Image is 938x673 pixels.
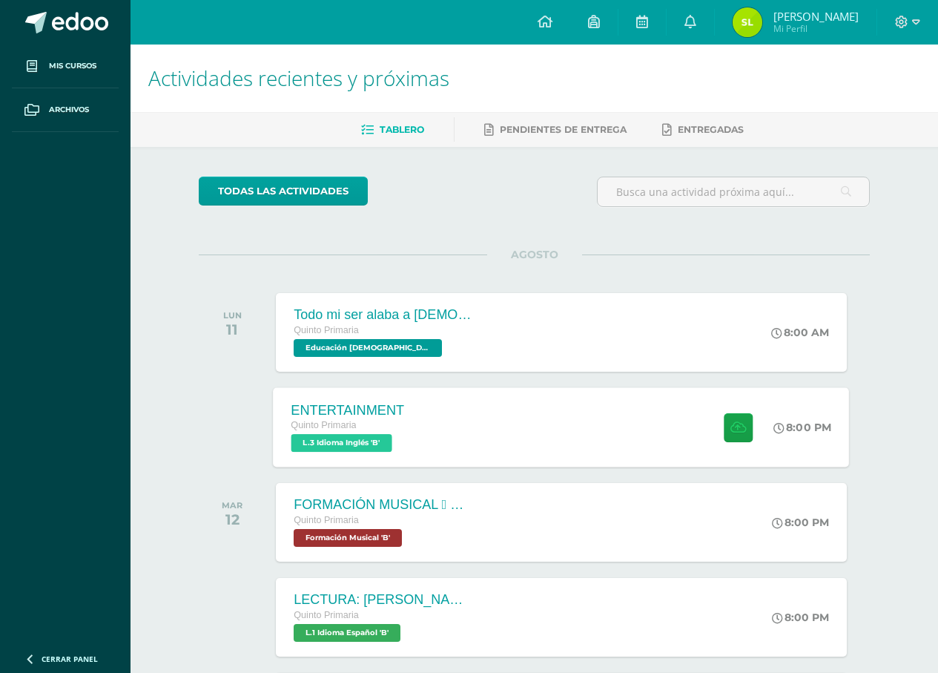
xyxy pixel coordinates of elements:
[294,515,359,525] span: Quinto Primaria
[49,60,96,72] span: Mis cursos
[49,104,89,116] span: Archivos
[223,310,242,321] div: LUN
[294,339,442,357] span: Educación Cristiana 'B'
[361,118,424,142] a: Tablero
[772,611,829,624] div: 8:00 PM
[294,497,472,513] div: FORMACIÓN MUSICAL  EJERCICIO RITMICO
[294,307,472,323] div: Todo mi ser alaba a [DEMOGRAPHIC_DATA]
[774,421,832,434] div: 8:00 PM
[380,124,424,135] span: Tablero
[12,45,119,88] a: Mis cursos
[291,402,405,418] div: ENTERTAINMENT
[733,7,762,37] img: 33177dedb9c015e9fb844d0f067e2225.png
[12,88,119,132] a: Archivos
[223,321,242,338] div: 11
[291,434,392,452] span: L.3 Idioma Inglés 'B'
[294,624,400,642] span: L.1 Idioma Español 'B'
[773,9,859,24] span: [PERSON_NAME]
[199,177,368,206] a: todas las Actividades
[772,516,829,529] div: 8:00 PM
[222,500,242,511] div: MAR
[487,248,582,261] span: AGOSTO
[771,326,829,339] div: 8:00 AM
[678,124,744,135] span: Entregadas
[294,325,359,335] span: Quinto Primaria
[294,592,472,608] div: LECTURA: [PERSON_NAME] EL DIBUJANTE
[598,177,869,206] input: Busca una actividad próxima aquí...
[773,22,859,35] span: Mi Perfil
[291,420,357,430] span: Quinto Primaria
[484,118,627,142] a: Pendientes de entrega
[294,529,402,547] span: Formación Musical 'B'
[222,511,242,528] div: 12
[500,124,627,135] span: Pendientes de entrega
[294,610,359,620] span: Quinto Primaria
[148,64,449,92] span: Actividades recientes y próximas
[662,118,744,142] a: Entregadas
[42,654,98,664] span: Cerrar panel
